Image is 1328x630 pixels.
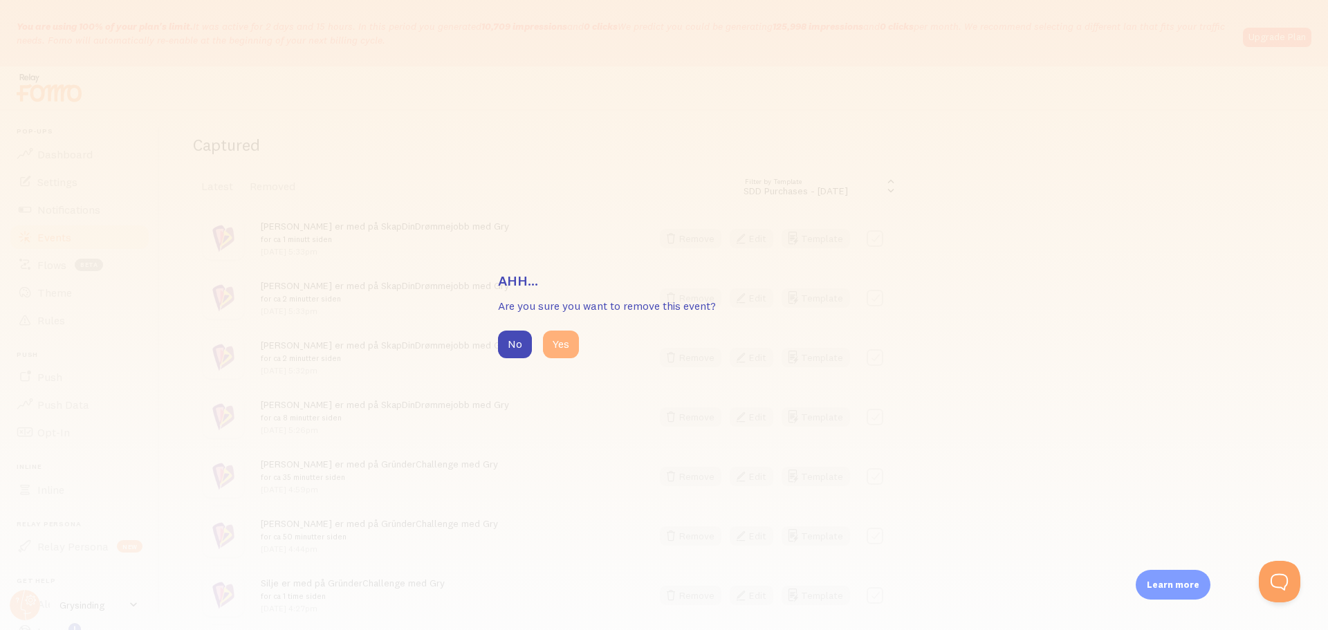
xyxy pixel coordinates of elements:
iframe: Help Scout Beacon - Open [1259,561,1300,602]
button: Yes [543,331,579,358]
p: Learn more [1147,578,1199,591]
button: No [498,331,532,358]
h3: Ahh... [498,272,830,290]
div: Learn more [1136,570,1210,600]
p: Are you sure you want to remove this event? [498,298,830,314]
